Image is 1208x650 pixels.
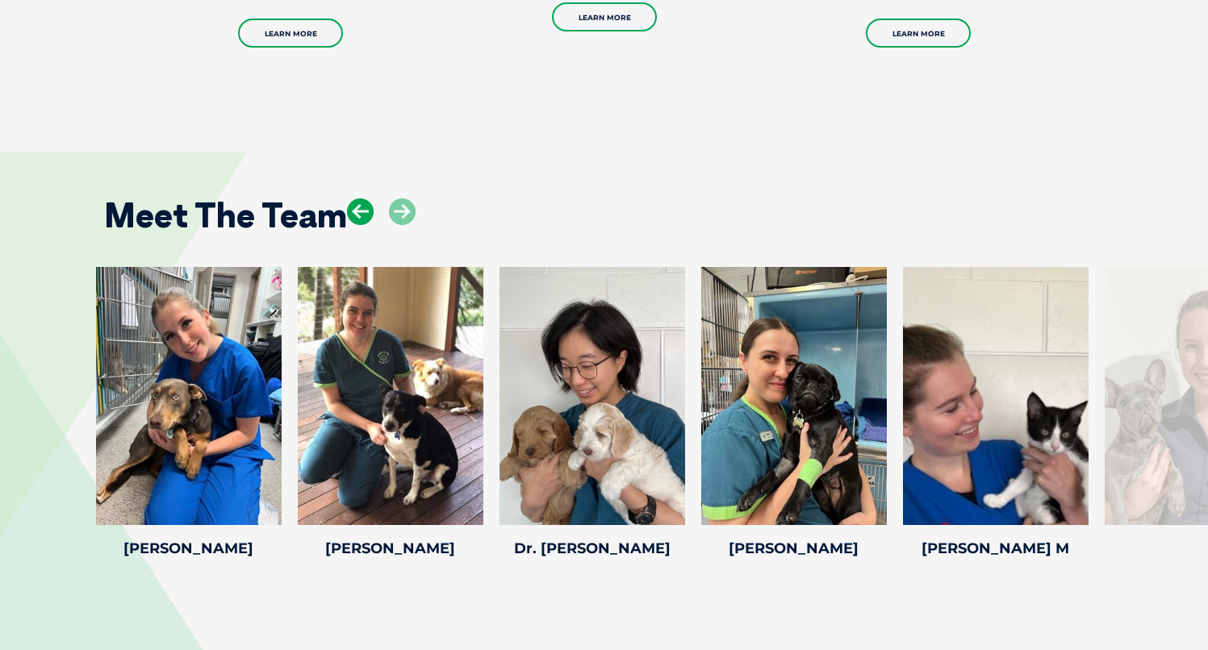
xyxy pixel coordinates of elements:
a: Learn More [552,2,657,31]
a: Learn More [238,19,343,48]
h4: [PERSON_NAME] [96,541,282,556]
a: Learn More [866,19,971,48]
h4: [PERSON_NAME] M [903,541,1089,556]
h4: [PERSON_NAME] [701,541,887,556]
h2: Meet The Team [104,198,347,232]
h4: Dr. [PERSON_NAME] [500,541,685,556]
h4: [PERSON_NAME] [298,541,483,556]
